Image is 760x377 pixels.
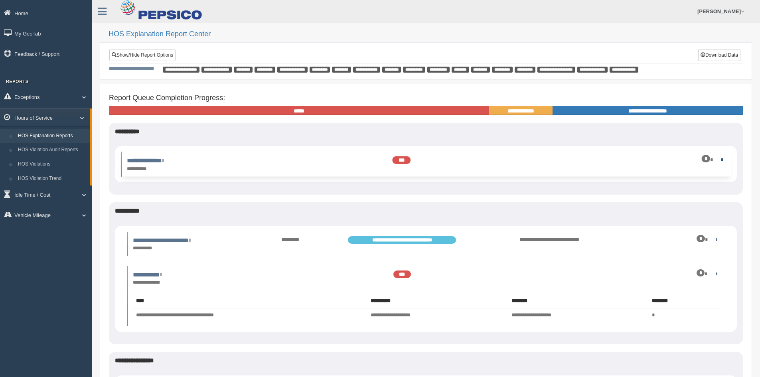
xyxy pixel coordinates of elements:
h4: Report Queue Completion Progress: [109,94,743,102]
a: HOS Explanation Reports [14,129,90,143]
button: Download Data [698,49,740,61]
a: HOS Violations [14,157,90,172]
a: Show/Hide Report Options [109,49,176,61]
li: Expand [127,232,725,256]
a: HOS Violation Trend [14,172,90,186]
a: HOS Violation Audit Reports [14,143,90,157]
li: Expand [127,266,725,326]
li: Expand [121,152,731,177]
h2: HOS Explanation Report Center [109,30,752,38]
